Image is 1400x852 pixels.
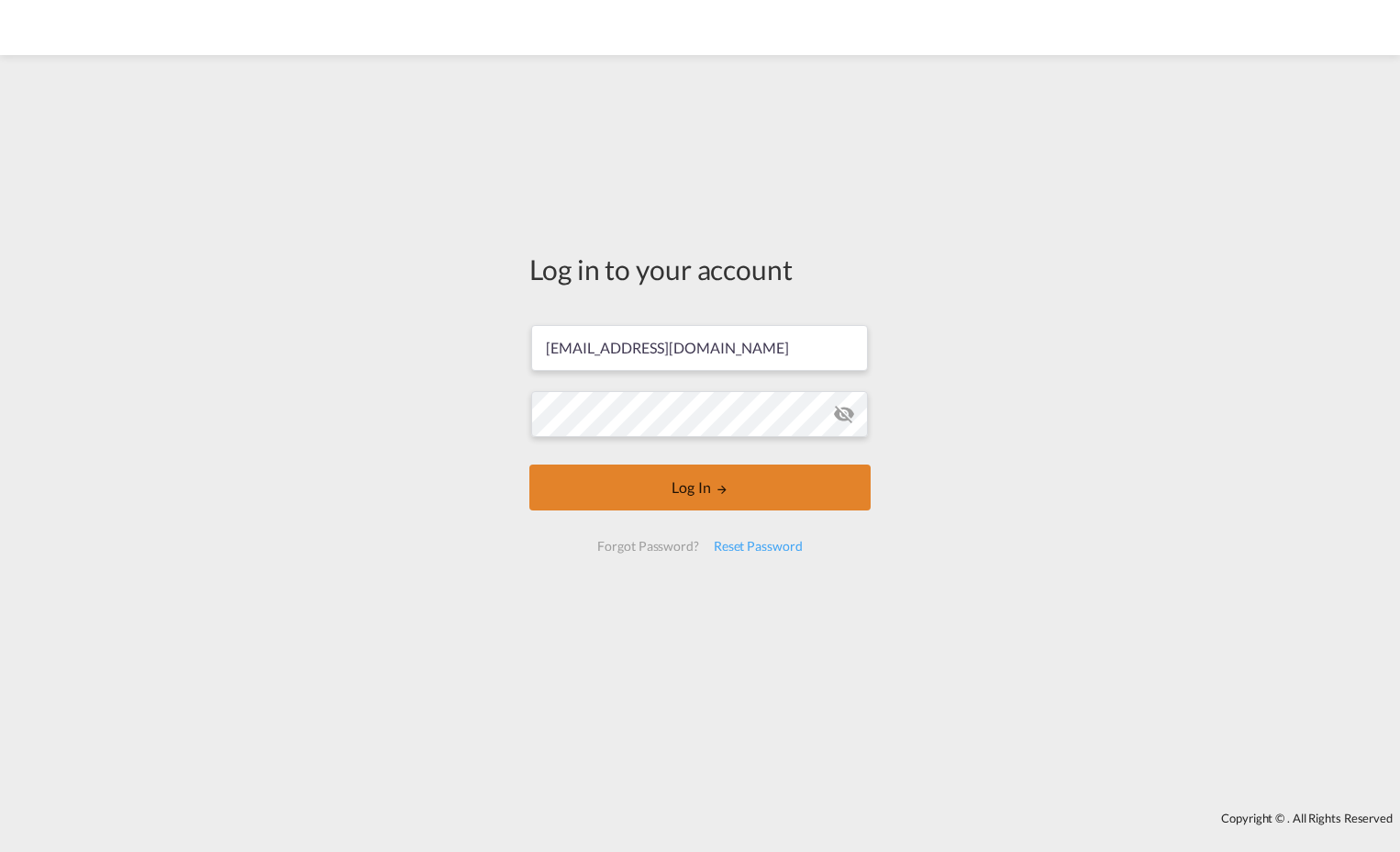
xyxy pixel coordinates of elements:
[833,403,855,425] md-icon: icon-eye-off
[706,530,810,563] div: Reset Password
[590,530,706,563] div: Forgot Password?
[529,250,871,288] div: Log in to your account
[531,325,868,371] input: Enter email/phone number
[529,465,871,510] button: LOGIN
